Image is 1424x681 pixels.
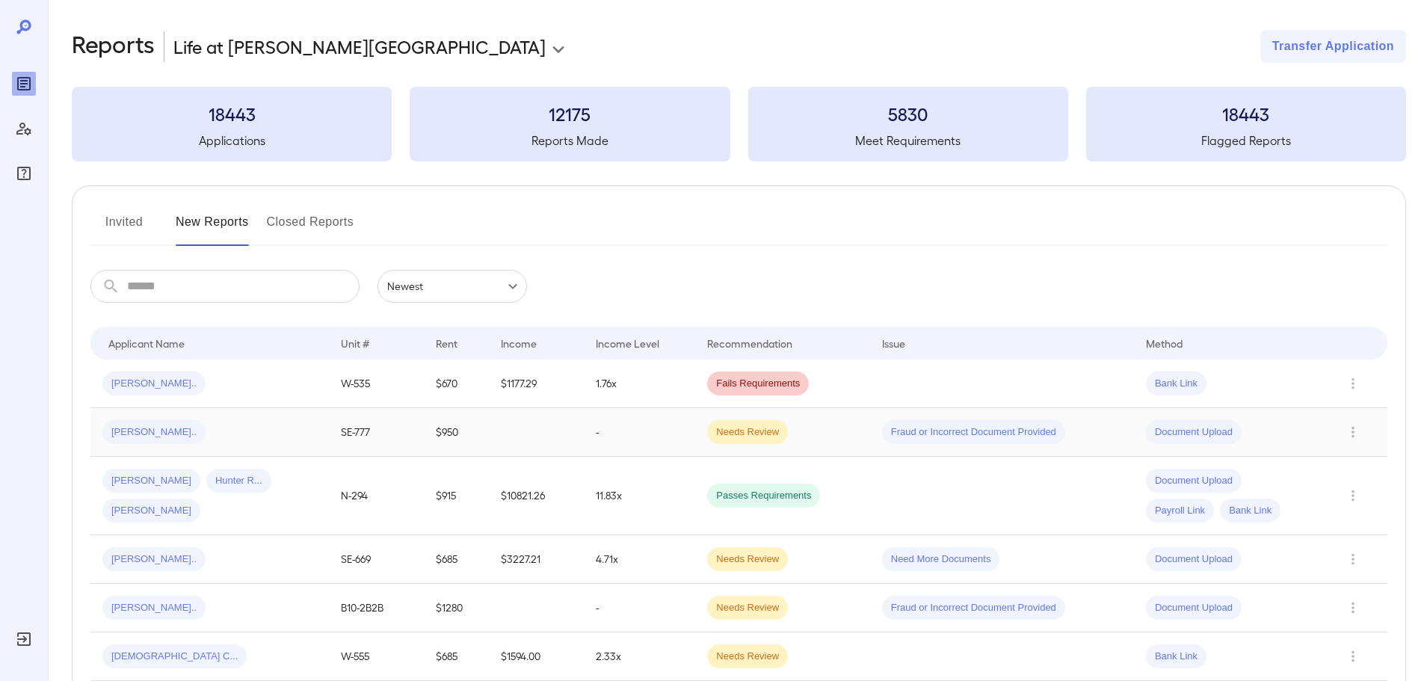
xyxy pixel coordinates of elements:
button: Row Actions [1341,372,1365,395]
td: $1594.00 [489,632,584,681]
span: Passes Requirements [707,489,820,503]
button: Transfer Application [1260,30,1406,63]
span: Fraud or Incorrect Document Provided [882,425,1065,440]
td: N-294 [329,457,424,535]
span: Bank Link [1146,377,1206,391]
span: [PERSON_NAME].. [102,377,206,391]
button: Row Actions [1341,420,1365,444]
span: [PERSON_NAME] [102,504,200,518]
h5: Reports Made [410,132,730,150]
div: Rent [436,334,460,352]
div: Reports [12,72,36,96]
div: Recommendation [707,334,792,352]
td: $685 [424,632,489,681]
div: Unit # [341,334,369,352]
span: Document Upload [1146,425,1242,440]
h3: 18443 [1086,102,1406,126]
h5: Applications [72,132,392,150]
td: $1177.29 [489,360,584,408]
div: Applicant Name [108,334,185,352]
button: Row Actions [1341,484,1365,508]
td: - [584,408,695,457]
td: - [584,584,695,632]
td: 2.33x [584,632,695,681]
span: Fails Requirements [707,377,809,391]
span: Needs Review [707,552,788,567]
span: Needs Review [707,425,788,440]
span: [PERSON_NAME] [102,474,200,488]
span: Document Upload [1146,474,1242,488]
div: Log Out [12,627,36,651]
span: [PERSON_NAME].. [102,552,206,567]
h5: Meet Requirements [748,132,1068,150]
td: 1.76x [584,360,695,408]
span: [PERSON_NAME].. [102,425,206,440]
span: Document Upload [1146,552,1242,567]
span: Hunter R... [206,474,271,488]
td: $1280 [424,584,489,632]
button: Row Actions [1341,547,1365,571]
td: B10-2B2B [329,584,424,632]
td: W-535 [329,360,424,408]
td: 11.83x [584,457,695,535]
h3: 5830 [748,102,1068,126]
h2: Reports [72,30,155,63]
span: Needs Review [707,650,788,664]
span: Needs Review [707,601,788,615]
td: W-555 [329,632,424,681]
span: Bank Link [1146,650,1206,664]
div: Method [1146,334,1183,352]
td: $3227.21 [489,535,584,584]
button: Invited [90,210,158,246]
td: SE-777 [329,408,424,457]
button: Closed Reports [267,210,354,246]
td: 4.71x [584,535,695,584]
div: Newest [377,270,527,303]
div: Manage Users [12,117,36,141]
span: Payroll Link [1146,504,1214,518]
div: Income Level [596,334,659,352]
summary: 18443Applications12175Reports Made5830Meet Requirements18443Flagged Reports [72,87,1406,161]
td: $950 [424,408,489,457]
h5: Flagged Reports [1086,132,1406,150]
td: $10821.26 [489,457,584,535]
div: Income [501,334,537,352]
span: Document Upload [1146,601,1242,615]
td: $670 [424,360,489,408]
td: $685 [424,535,489,584]
button: New Reports [176,210,249,246]
td: SE-669 [329,535,424,584]
button: Row Actions [1341,644,1365,668]
p: Life at [PERSON_NAME][GEOGRAPHIC_DATA] [173,34,546,58]
span: [DEMOGRAPHIC_DATA] C... [102,650,247,664]
span: [PERSON_NAME].. [102,601,206,615]
span: Need More Documents [882,552,1000,567]
span: Bank Link [1220,504,1280,518]
div: FAQ [12,161,36,185]
div: Issue [882,334,906,352]
td: $915 [424,457,489,535]
h3: 12175 [410,102,730,126]
h3: 18443 [72,102,392,126]
button: Row Actions [1341,596,1365,620]
span: Fraud or Incorrect Document Provided [882,601,1065,615]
